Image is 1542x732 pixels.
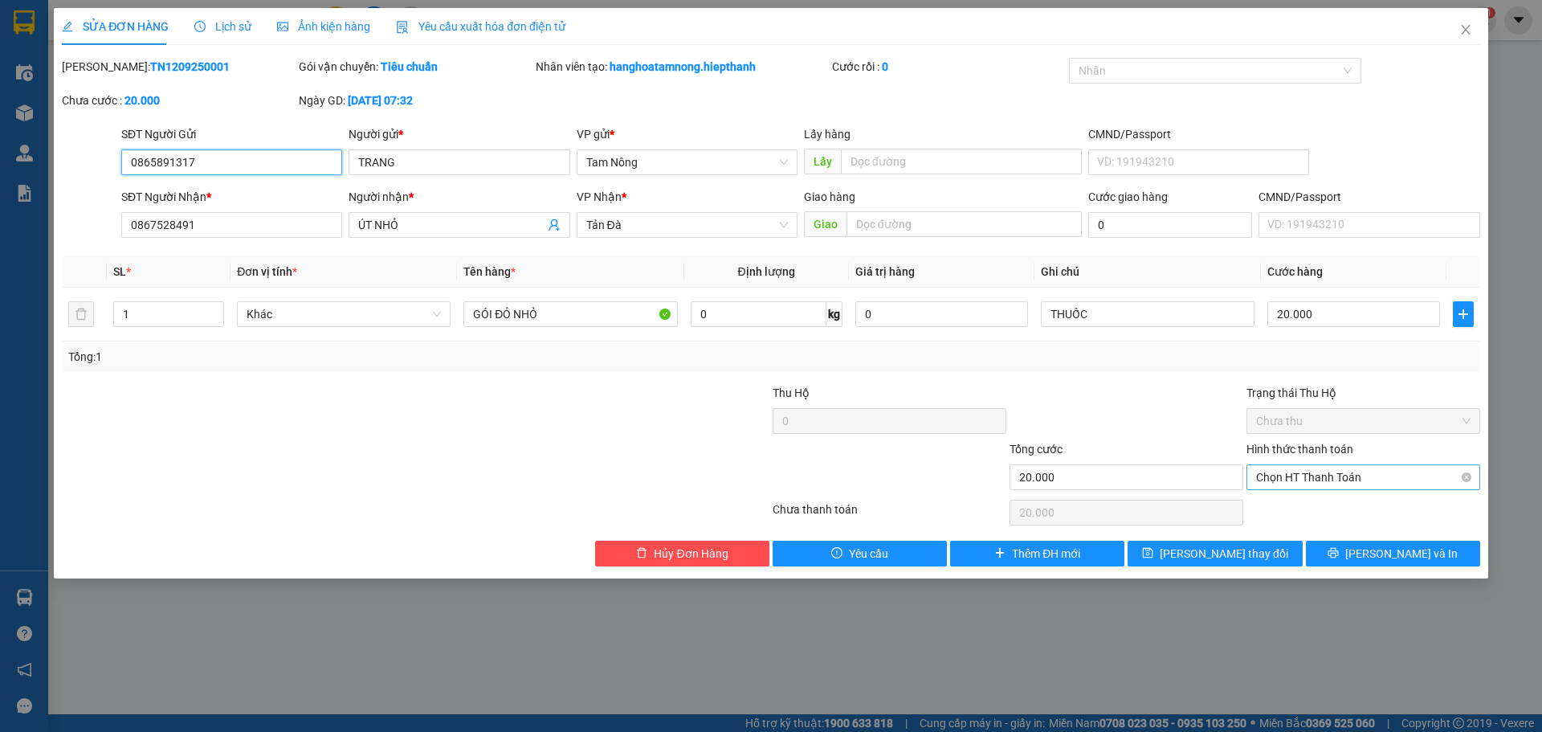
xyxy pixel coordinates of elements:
span: Khác [247,302,441,326]
span: exclamation-circle [831,547,842,560]
div: Trạng thái Thu Hộ [1246,384,1480,402]
span: [PERSON_NAME] và In [1345,545,1458,562]
span: Giao hàng [804,190,855,203]
label: Cước giao hàng [1088,190,1168,203]
button: Close [1443,8,1488,53]
span: close [1459,23,1472,36]
div: Tổng: 1 [68,348,595,366]
span: [PERSON_NAME] thay đổi [1160,545,1288,562]
span: VP Nhận [577,190,622,203]
b: Công Ty xe khách HIỆP THÀNH [51,13,184,110]
span: Tổng cước [1010,443,1063,456]
div: CMND/Passport [1258,188,1479,206]
span: Lấy hàng [804,128,851,141]
span: kg [826,301,842,327]
span: delete [636,547,647,560]
span: SỬA ĐƠN HÀNG [62,20,169,33]
span: Hủy Đơn Hàng [654,545,728,562]
input: Dọc đường [841,149,1082,174]
b: [DATE] 07:32 [348,94,413,107]
span: plus [1454,308,1473,321]
span: picture [277,21,288,32]
b: hanghoatamnong.hiepthanh [610,60,756,73]
span: user-add [548,219,561,231]
span: edit [62,21,73,32]
div: [PERSON_NAME]: [62,58,296,76]
b: TN1209250001 [150,60,230,73]
span: Định lượng [738,265,795,278]
span: Giao [804,211,846,237]
span: Yêu cầu [849,545,888,562]
span: Lịch sử [194,20,251,33]
div: Chưa thanh toán [771,501,1008,529]
span: Yêu cầu xuất hóa đơn điện tử [396,20,565,33]
span: Đơn vị tính [237,265,297,278]
div: Gói vận chuyển: [299,58,532,76]
span: Ảnh kiện hàng [277,20,370,33]
button: printer[PERSON_NAME] và In [1306,541,1480,566]
span: save [1142,547,1153,560]
span: Thu Hộ [773,386,810,399]
div: VP gửi [577,125,798,143]
span: Chưa thu [1256,409,1471,433]
div: Chưa cước : [62,92,296,109]
span: Tên hàng [463,265,516,278]
span: Tam Nông [586,150,788,174]
th: Ghi chú [1034,256,1261,288]
span: SL [113,265,126,278]
button: delete [68,301,94,327]
input: Ghi Chú [1041,301,1254,327]
span: Cước hàng [1267,265,1323,278]
button: save[PERSON_NAME] thay đổi [1128,541,1302,566]
b: 20.000 [124,94,160,107]
span: Lấy [804,149,841,174]
span: plus [994,547,1006,560]
b: 0 [882,60,888,73]
span: Tản Đà [586,213,788,237]
span: clock-circle [194,21,206,32]
span: Chọn HT Thanh Toán [1256,465,1471,489]
span: printer [1328,547,1339,560]
div: CMND/Passport [1088,125,1309,143]
button: plus [1453,301,1474,327]
label: Hình thức thanh toán [1246,443,1353,456]
div: Nhân viên tạo: [536,58,829,76]
div: Người gửi [349,125,569,143]
b: [DOMAIN_NAME] [214,13,388,39]
div: Cước rồi : [832,58,1066,76]
button: exclamation-circleYêu cầu [773,541,947,566]
button: deleteHủy Đơn Hàng [595,541,769,566]
span: Thêm ĐH mới [1012,545,1080,562]
input: Cước giao hàng [1088,212,1252,238]
input: Dọc đường [846,211,1082,237]
button: plusThêm ĐH mới [950,541,1124,566]
span: Giá trị hàng [855,265,915,278]
input: VD: Bàn, Ghế [463,301,677,327]
div: Ngày GD: [299,92,532,109]
div: SĐT Người Gửi [121,125,342,143]
div: SĐT Người Nhận [121,188,342,206]
h2: VP Nhận: Tản Đà [84,115,388,216]
img: icon [396,21,409,34]
b: Tiêu chuẩn [381,60,438,73]
h2: TN1209250001 [9,115,129,141]
div: Người nhận [349,188,569,206]
span: close-circle [1462,472,1471,482]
